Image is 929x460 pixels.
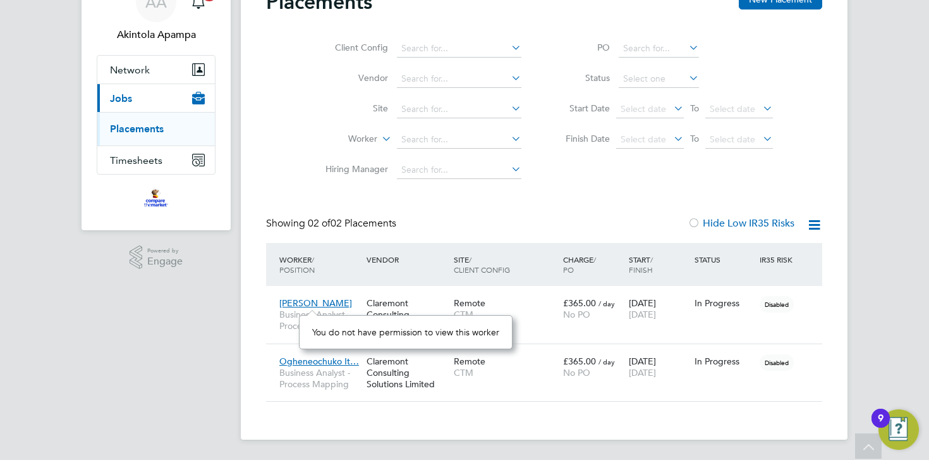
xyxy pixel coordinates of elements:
span: No PO [563,367,590,378]
label: Finish Date [553,133,610,144]
button: Jobs [97,84,215,112]
input: Select one [619,70,699,88]
div: Jobs [97,112,215,146]
span: / day [598,357,615,366]
input: Search for... [397,131,521,149]
div: [DATE] [626,349,691,385]
label: Site [315,103,388,114]
label: Vendor [315,72,388,84]
span: £365.00 [563,297,596,309]
span: Select date [621,134,666,145]
span: Disabled [760,354,794,371]
span: Business Analyst - Process Mapping [279,367,360,390]
span: Network [110,64,150,76]
span: To [686,130,703,147]
button: Timesheets [97,146,215,174]
label: Hiring Manager [315,163,388,175]
span: To [686,100,703,116]
img: bglgroup-logo-retina.png [144,187,167,208]
div: Start [626,248,691,281]
span: Select date [710,134,755,145]
div: You do not have permission to view this worker [312,326,499,338]
span: [DATE] [629,367,656,378]
span: Timesheets [110,154,162,166]
div: Showing [266,217,399,230]
a: Placements [110,123,164,135]
span: Jobs [110,92,132,104]
span: Powered by [147,246,183,256]
span: / Finish [629,254,653,275]
div: In Progress [695,297,754,309]
div: In Progress [695,356,754,367]
div: Status [691,248,757,271]
button: Open Resource Center, 9 new notifications [878,409,919,450]
div: Vendor [363,248,451,271]
span: Remote [454,356,485,367]
span: Disabled [760,296,794,313]
label: PO [553,42,610,53]
span: / Position [279,254,315,275]
span: Ogheneochuko It… [279,356,359,367]
span: 02 of [308,217,331,230]
input: Search for... [397,101,521,118]
span: / Client Config [454,254,510,275]
div: Claremont Consulting Solutions Limited [363,349,451,397]
div: IR35 Risk [756,248,800,271]
input: Search for... [397,40,521,58]
input: Search for... [397,161,521,179]
input: Search for... [397,70,521,88]
span: Akintola Apampa [97,27,216,42]
label: Client Config [315,42,388,53]
div: Site [451,248,560,281]
div: Charge [560,248,626,281]
button: Network [97,56,215,84]
input: Search for... [619,40,699,58]
span: £365.00 [563,356,596,367]
span: [PERSON_NAME] [279,297,352,309]
label: Status [553,72,610,84]
span: / PO [563,254,596,275]
span: 02 Placements [308,217,396,230]
span: No PO [563,309,590,320]
span: Business Analyst - Process Mapping [279,309,360,332]
div: 9 [878,418,883,435]
span: CTM [454,309,557,320]
div: Claremont Consulting Solutions Limited [363,291,451,339]
a: Ogheneochuko It…Business Analyst - Process MappingClaremont Consulting Solutions LimitedRemoteCTM... [276,349,822,359]
div: Worker [276,248,363,281]
span: Select date [621,103,666,115]
label: Start Date [553,103,610,114]
a: [PERSON_NAME]Business Analyst - Process MappingClaremont Consulting Solutions LimitedRemoteCTM£36... [276,290,822,301]
a: Go to home page [97,187,216,208]
a: Powered byEngage [130,246,183,270]
div: [DATE] [626,291,691,326]
span: Remote [454,297,485,309]
span: Engage [147,256,183,267]
span: Select date [710,103,755,115]
span: [DATE] [629,309,656,320]
span: CTM [454,367,557,378]
span: / day [598,299,615,308]
label: Worker [305,133,377,146]
label: Hide Low IR35 Risks [688,217,794,230]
